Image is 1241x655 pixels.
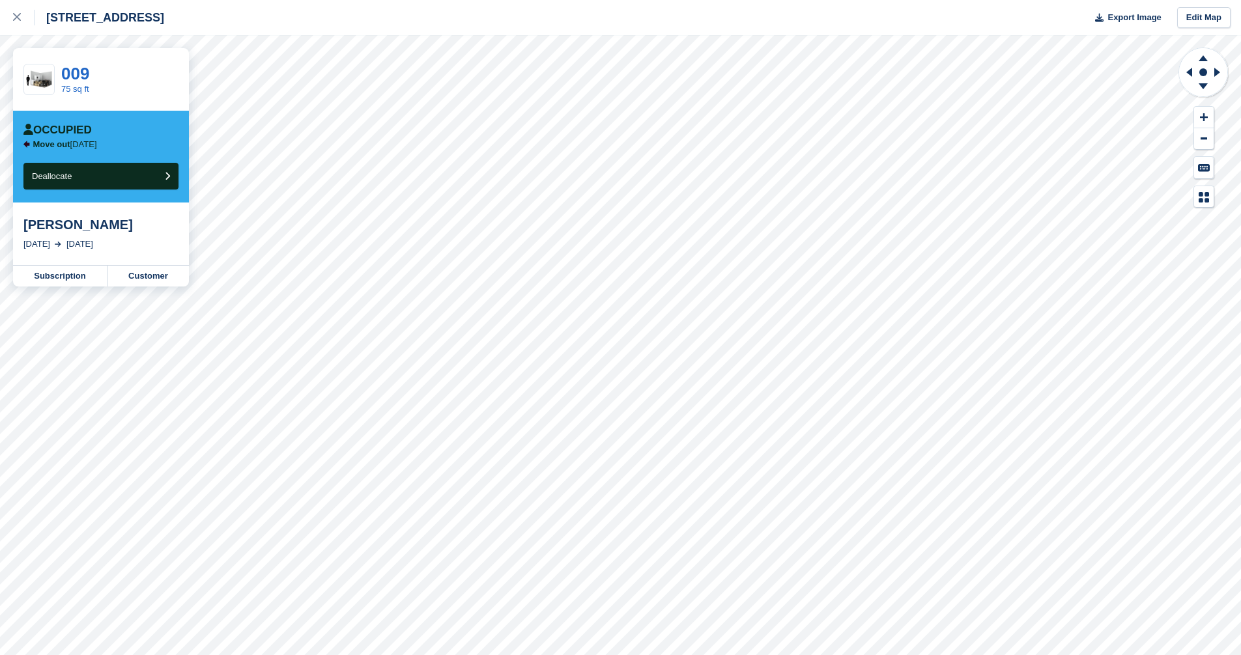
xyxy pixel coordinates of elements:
[61,84,89,94] a: 75 sq ft
[23,238,50,251] div: [DATE]
[66,238,93,251] div: [DATE]
[1107,11,1161,24] span: Export Image
[33,139,97,150] p: [DATE]
[23,141,30,148] img: arrow-left-icn-90495f2de72eb5bd0bd1c3c35deca35cc13f817d75bef06ecd7c0b315636ce7e.svg
[1194,157,1214,178] button: Keyboard Shortcuts
[1194,107,1214,128] button: Zoom In
[33,139,70,149] span: Move out
[55,242,61,247] img: arrow-right-light-icn-cde0832a797a2874e46488d9cf13f60e5c3a73dbe684e267c42b8395dfbc2abf.svg
[107,266,189,286] a: Customer
[13,266,107,286] a: Subscription
[23,217,178,232] div: [PERSON_NAME]
[32,171,72,181] span: Deallocate
[35,10,164,25] div: [STREET_ADDRESS]
[1194,186,1214,208] button: Map Legend
[24,68,54,91] img: 75-sqft-unit.jpg
[61,64,89,83] a: 009
[1177,7,1231,29] a: Edit Map
[1194,128,1214,150] button: Zoom Out
[23,124,92,137] div: Occupied
[23,163,178,189] button: Deallocate
[1087,7,1162,29] button: Export Image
